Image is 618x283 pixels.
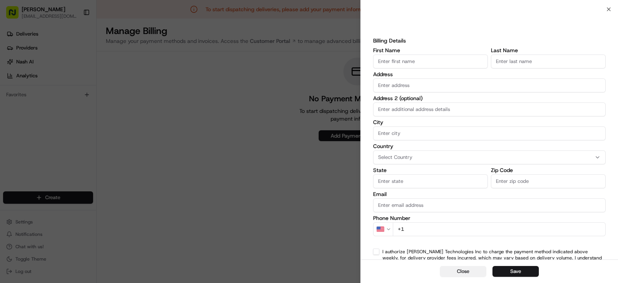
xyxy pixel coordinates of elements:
input: Enter email address [373,198,606,212]
div: 📗 [8,113,14,119]
a: Powered byPylon [54,131,93,137]
label: Country [373,143,606,149]
button: Select Country [373,150,606,164]
input: Enter last name [491,55,606,68]
input: Enter zip code [491,174,606,188]
label: City [373,119,606,125]
iframe: Secure payment input frame [372,9,607,32]
div: 💻 [65,113,71,119]
span: Pylon [77,131,93,137]
input: Clear [20,50,127,58]
input: Enter city [373,126,606,140]
input: Enter additional address details [373,102,606,116]
label: First Name [373,48,488,53]
label: State [373,167,488,173]
img: Nash [8,8,23,23]
a: 💻API Documentation [62,109,127,123]
span: API Documentation [73,112,124,120]
label: Billing Details [373,37,606,44]
button: Start new chat [131,76,141,85]
a: 📗Knowledge Base [5,109,62,123]
label: Phone Number [373,215,606,221]
p: Welcome 👋 [8,31,141,43]
img: 1736555255976-a54dd68f-1ca7-489b-9aae-adbdc363a1c4 [8,74,22,88]
span: Knowledge Base [15,112,59,120]
label: Email [373,191,606,197]
input: Enter address [373,78,606,92]
label: Last Name [491,48,606,53]
label: Zip Code [491,167,606,173]
input: Enter first name [373,55,488,68]
div: We're available if you need us! [26,82,98,88]
span: Select Country [378,154,413,161]
label: Address 2 (optional) [373,95,606,101]
input: Enter state [373,174,488,188]
label: Address [373,72,606,77]
input: Enter phone number [393,222,606,236]
label: I authorize [PERSON_NAME] Technologies Inc to charge the payment method indicated above weekly, f... [382,249,606,267]
button: Close [440,266,486,277]
div: Start new chat [26,74,127,82]
button: Save [492,266,539,277]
